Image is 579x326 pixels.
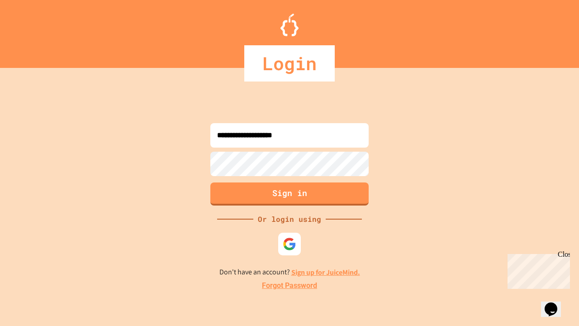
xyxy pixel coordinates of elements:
div: Login [244,45,335,81]
div: Or login using [253,214,326,225]
a: Forgot Password [262,280,317,291]
a: Sign up for JuiceMind. [291,268,360,277]
p: Don't have an account? [219,267,360,278]
button: Sign in [210,182,369,206]
img: Logo.svg [280,14,299,36]
iframe: chat widget [504,250,570,289]
div: Chat with us now!Close [4,4,62,58]
iframe: chat widget [541,290,570,317]
img: google-icon.svg [283,237,296,251]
